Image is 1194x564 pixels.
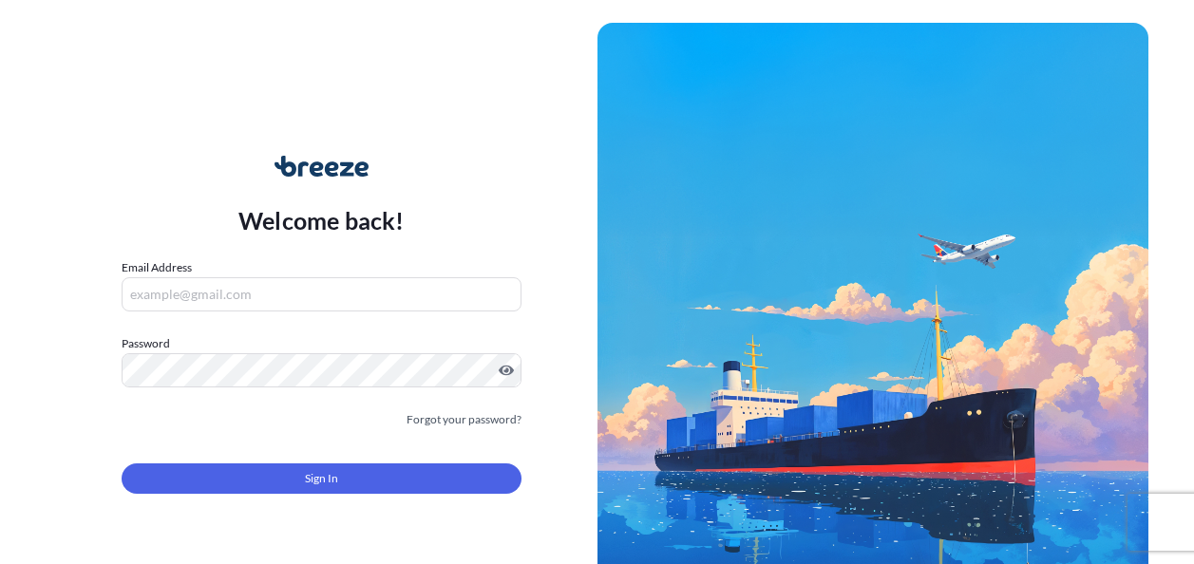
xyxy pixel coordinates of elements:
button: Sign In [122,463,521,494]
button: Show password [499,363,514,378]
span: Sign In [305,469,338,488]
a: Forgot your password? [407,410,521,429]
p: Welcome back! [238,205,405,235]
label: Password [122,334,521,353]
input: example@gmail.com [122,277,521,311]
label: Email Address [122,258,192,277]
